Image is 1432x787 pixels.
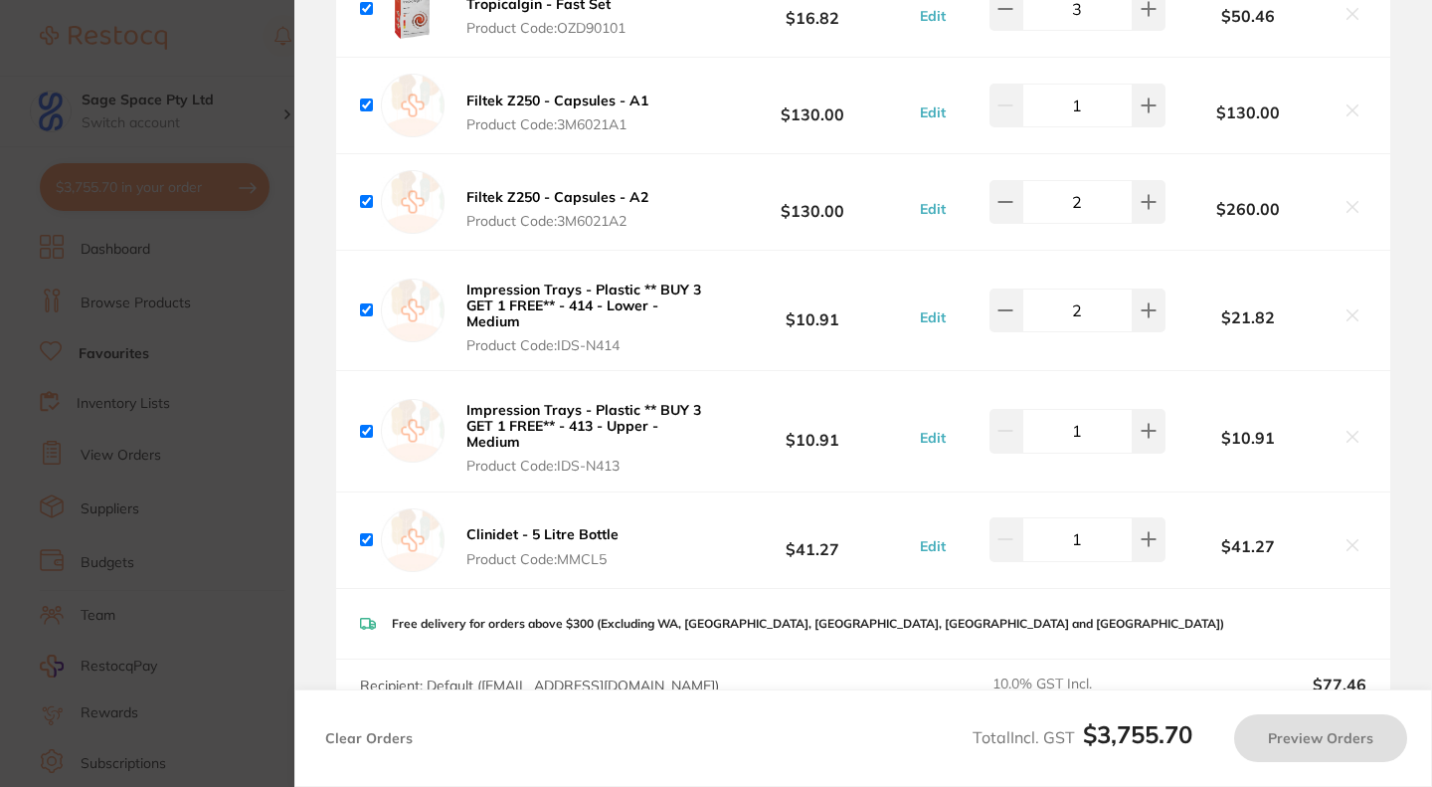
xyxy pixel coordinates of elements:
button: Filtek Z250 - Capsules - A1 Product Code:3M6021A1 [460,92,654,133]
img: empty.jpg [381,399,445,463]
b: $50.46 [1165,7,1331,25]
button: Edit [914,308,952,326]
b: Filtek Z250 - Capsules - A1 [466,92,648,109]
p: Free delivery for orders above $300 (Excluding WA, [GEOGRAPHIC_DATA], [GEOGRAPHIC_DATA], [GEOGRAP... [392,617,1224,631]
button: Edit [914,429,952,447]
b: Impression Trays - Plastic ** BUY 3 GET 1 FREE** - 413 - Upper - Medium [466,401,701,451]
b: $21.82 [1165,308,1331,326]
span: Product Code: OZD90101 [466,20,626,36]
span: Product Code: 3M6021A1 [466,116,648,132]
span: Total Incl. GST [973,727,1192,747]
span: Recipient: Default ( [EMAIL_ADDRESS][DOMAIN_NAME] ) [360,677,719,694]
b: $10.91 [712,413,913,450]
img: empty.jpg [381,508,445,572]
button: Edit [914,200,952,218]
b: $130.00 [712,183,913,220]
output: $77.46 [1187,676,1366,719]
b: $260.00 [1165,200,1331,218]
img: empty.jpg [381,279,445,342]
button: Filtek Z250 - Capsules - A2 Product Code:3M6021A2 [460,188,654,230]
img: empty.jpg [381,170,445,234]
b: $130.00 [1165,103,1331,121]
span: Product Code: IDS-N413 [466,458,706,474]
b: Clinidet - 5 Litre Bottle [466,525,619,543]
button: Edit [914,7,952,25]
b: $3,755.70 [1083,719,1192,749]
button: Clinidet - 5 Litre Bottle Product Code:MMCL5 [460,525,625,567]
b: $41.27 [712,521,913,558]
b: Impression Trays - Plastic ** BUY 3 GET 1 FREE** - 414 - Lower - Medium [466,281,701,330]
b: $10.91 [712,293,913,329]
button: Impression Trays - Plastic ** BUY 3 GET 1 FREE** - 413 - Upper - Medium Product Code:IDS-N413 [460,401,712,475]
span: Product Code: IDS-N414 [466,337,706,353]
span: Product Code: 3M6021A2 [466,213,648,229]
b: Filtek Z250 - Capsules - A2 [466,188,648,206]
span: 10.0 % GST Incl. [992,676,1171,719]
button: Impression Trays - Plastic ** BUY 3 GET 1 FREE** - 414 - Lower - Medium Product Code:IDS-N414 [460,281,712,354]
b: $10.91 [1165,429,1331,447]
b: $41.27 [1165,537,1331,555]
span: Product Code: MMCL5 [466,551,619,567]
button: Preview Orders [1234,714,1407,762]
button: Edit [914,537,952,555]
button: Edit [914,103,952,121]
b: $130.00 [712,87,913,123]
button: Clear Orders [319,714,419,762]
img: empty.jpg [381,74,445,137]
